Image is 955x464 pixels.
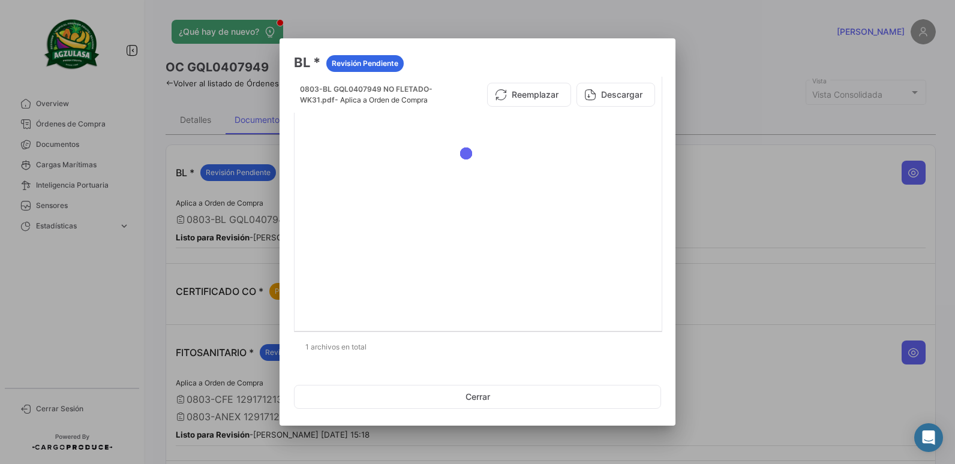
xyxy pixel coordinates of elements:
[487,83,571,107] button: Reemplazar
[576,83,655,107] button: Descargar
[332,58,398,69] span: Revisión Pendiente
[300,85,433,104] span: 0803-BL GQL0407949 NO FLETADO-WK31.pdf
[294,332,661,362] div: 1 archivos en total
[335,95,428,104] span: - Aplica a Orden de Compra
[294,385,661,409] button: Cerrar
[914,423,943,452] div: Abrir Intercom Messenger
